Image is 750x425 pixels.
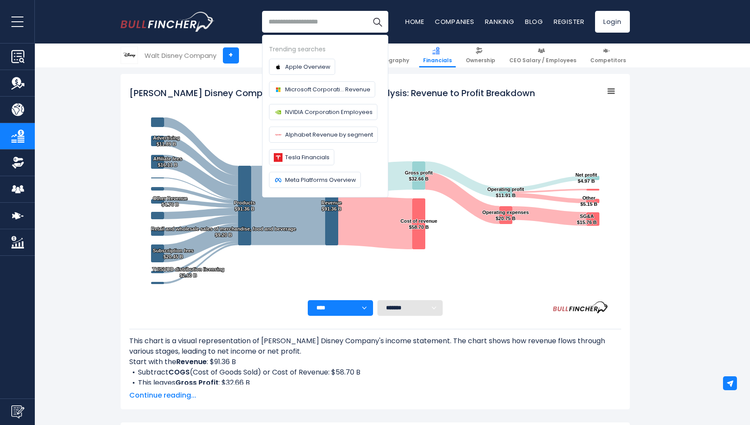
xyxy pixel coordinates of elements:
a: Alphabet Revenue by segment [269,127,378,143]
span: Tesla Financials [285,153,330,162]
text: Net profit $4.97 B [575,172,597,184]
a: CEO Salary / Employees [505,44,580,67]
button: Search [367,11,388,33]
text: Affiliate fees $16.11 B [153,156,182,167]
a: Register [554,17,585,26]
span: Alphabet Revenue by segment [285,130,373,139]
b: Gross Profit [175,378,219,388]
span: Microsoft Corporati... Revenue [285,85,370,94]
a: NVIDIA Corporation Employees [269,104,377,120]
a: Ranking [485,17,515,26]
span: Product / Geography [349,57,409,64]
a: Financials [419,44,456,67]
a: Microsoft Corporati... Revenue [269,81,375,97]
a: + [223,47,239,64]
text: SG&A $15.76 B [577,214,596,225]
li: This leaves : $32.66 B [129,378,621,388]
text: TV/SVOD distribution licensing $2.60 B [152,267,225,278]
img: Company logo [274,63,283,71]
text: Cost of revenue $58.70 B [400,218,437,230]
a: Blog [525,17,543,26]
a: Home [405,17,424,26]
span: CEO Salary / Employees [509,57,576,64]
img: Company logo [274,85,283,94]
img: Company logo [274,108,283,117]
img: Company logo [274,153,283,162]
b: COGS [168,367,190,377]
span: Apple Overview [285,62,330,71]
span: Competitors [590,57,626,64]
span: Meta Platforms Overview [285,175,356,184]
span: NVIDIA Corporation Employees [285,107,373,117]
img: Company logo [274,176,283,184]
li: Subtract (Cost of Goods Sold) or Cost of Revenue: $58.70 B [129,367,621,378]
a: Ownership [462,44,499,67]
span: Ownership [466,57,495,64]
text: Operating expenses $20.75 B [482,210,529,221]
img: Company logo [274,131,283,139]
a: Go to homepage [121,12,214,32]
text: Operating profit $11.91 B [487,187,524,198]
img: DIS logo [121,47,138,64]
span: Continue reading... [129,390,621,401]
a: Tesla Financials [269,149,334,165]
text: Subscription fees $20.45 B [152,248,193,259]
a: Apple Overview [269,59,335,75]
text: Other Revenue $4.76 B [153,196,188,207]
a: Login [595,11,630,33]
div: Trending searches [269,44,381,54]
img: Bullfincher logo [121,12,215,32]
text: Revenue $91.36 B [321,200,342,211]
a: Meta Platforms Overview [269,172,361,188]
text: Other $5.15 B [580,195,597,207]
svg: Walt Disney Company's Income Statement Analysis: Revenue to Profit Breakdown [129,83,621,300]
tspan: [PERSON_NAME] Disney Company's Income Statement Analysis: Revenue to Profit Breakdown [129,87,535,99]
text: Retail and wholesale sales of merchandise, food and beverage $9.20 B [151,226,296,238]
text: Products $91.36 B [234,200,255,211]
span: Financials [423,57,452,64]
a: Companies [435,17,474,26]
a: Competitors [586,44,630,67]
div: Walt Disney Company [145,50,216,60]
text: Advertising $11.89 B [153,135,180,147]
text: Gross profit $32.66 B [404,170,432,181]
div: This chart is a visual representation of [PERSON_NAME] Disney Company's income statement. The cha... [129,336,621,385]
img: Ownership [11,156,24,169]
b: Revenue [176,357,207,367]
